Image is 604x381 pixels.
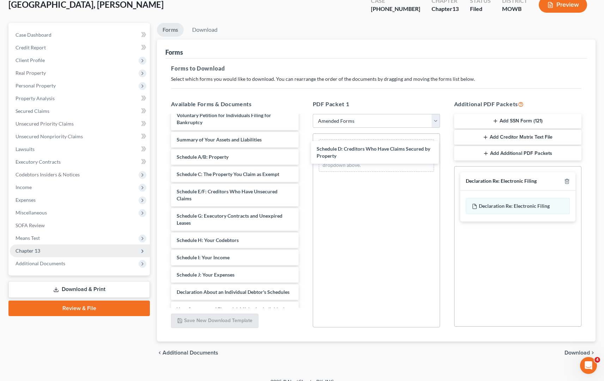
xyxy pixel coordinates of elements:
p: Select which forms you would like to download. You can rearrange the order of the documents by dr... [171,75,581,83]
a: Property Analysis [10,92,150,105]
span: Voluntary Petition for Individuals Filing for Bankruptcy [177,112,271,125]
div: [PHONE_NUMBER] [371,5,420,13]
a: SOFA Review [10,219,150,232]
span: Schedule C: The Property You Claim as Exempt [177,171,279,177]
a: Executory Contracts [10,156,150,168]
a: Case Dashboard [10,29,150,41]
span: Expenses [16,197,36,203]
span: Download [565,350,590,356]
span: Schedule E/F: Creditors Who Have Unsecured Claims [177,188,277,201]
span: Your Statement of Financial Affairs for Individuals Filing for Bankruptcy [177,306,287,319]
div: Chapter [432,5,459,13]
h5: PDF Packet 1 [313,100,440,108]
span: Schedule J: Your Expenses [177,272,234,278]
span: Chapter 13 [16,248,40,254]
h5: Additional PDF Packets [454,100,581,108]
span: Additional Documents [163,350,218,356]
span: Unsecured Priority Claims [16,121,74,127]
a: Credit Report [10,41,150,54]
h5: Forms to Download [171,64,581,73]
button: Add Additional PDF Packets [454,146,581,161]
a: Download & Print [8,281,150,298]
button: Download chevron_right [565,350,596,356]
span: Schedule A/B: Property [177,154,228,160]
iframe: Intercom live chat [580,357,597,374]
span: SOFA Review [16,222,45,228]
span: 13 [452,5,459,12]
div: Forms [165,48,183,56]
i: chevron_left [157,350,163,356]
a: chevron_left Additional Documents [157,350,218,356]
h5: Available Forms & Documents [171,100,298,108]
span: Schedule H: Your Codebtors [177,237,239,243]
button: Add SSN Form (121) [454,114,581,129]
span: Income [16,184,32,190]
span: Schedule I: Your Income [177,254,230,260]
span: 4 [594,357,600,363]
span: Unsecured Nonpriority Claims [16,133,83,139]
div: Declaration Re: Electronic Filing [466,178,537,185]
span: Summary of Your Assets and Liabilities [177,137,262,143]
i: chevron_right [590,350,596,356]
span: Property Analysis [16,95,55,101]
a: Unsecured Priority Claims [10,117,150,130]
button: Save New Download Template [171,314,258,328]
span: Schedule G: Executory Contracts and Unexpired Leases [177,213,282,226]
span: Lawsuits [16,146,35,152]
span: Additional Documents [16,260,65,266]
a: Review & File [8,301,150,316]
span: Codebtors Insiders & Notices [16,171,80,177]
span: Real Property [16,70,46,76]
button: Add Creditor Matrix Text File [454,130,581,145]
div: MOWB [502,5,527,13]
span: Declaration About an Individual Debtor's Schedules [177,289,289,295]
span: Means Test [16,235,40,241]
span: Personal Property [16,83,56,89]
span: Miscellaneous [16,210,47,216]
a: Secured Claims [10,105,150,117]
a: Unsecured Nonpriority Claims [10,130,150,143]
span: Credit Report [16,44,46,50]
a: Lawsuits [10,143,150,156]
span: Secured Claims [16,108,49,114]
span: Declaration Re: Electronic Filing [479,203,550,209]
span: Client Profile [16,57,45,63]
div: Drag-and-drop in any documents from the left. These will be merged into the Petition PDF Packet. ... [319,139,434,172]
div: Filed [470,5,491,13]
span: Executory Contracts [16,159,61,165]
a: Download [187,23,223,37]
span: Schedule D: Creditors Who Have Claims Secured by Property [317,146,430,159]
span: Case Dashboard [16,32,51,38]
a: Forms [157,23,184,37]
